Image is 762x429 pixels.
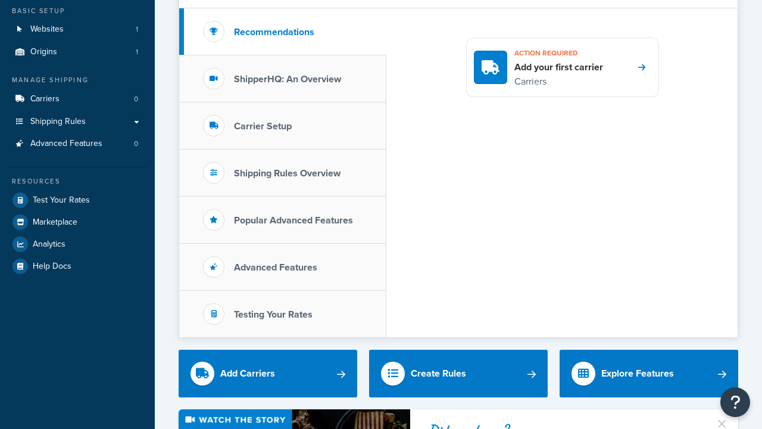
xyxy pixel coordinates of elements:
[30,94,60,104] span: Carriers
[234,309,313,320] h3: Testing Your Rates
[9,256,146,277] a: Help Docs
[9,41,146,63] li: Origins
[9,88,146,110] li: Carriers
[234,262,317,273] h3: Advanced Features
[234,27,314,38] h3: Recommendations
[601,365,674,382] div: Explore Features
[9,18,146,41] li: Websites
[9,41,146,63] a: Origins1
[9,133,146,155] li: Advanced Features
[9,234,146,255] a: Analytics
[9,111,146,133] a: Shipping Rules
[30,139,102,149] span: Advanced Features
[514,74,603,89] p: Carriers
[179,350,357,397] a: Add Carriers
[136,24,138,35] span: 1
[136,47,138,57] span: 1
[234,74,341,85] h3: ShipperHQ: An Overview
[369,350,548,397] a: Create Rules
[220,365,275,382] div: Add Carriers
[33,240,65,250] span: Analytics
[134,94,138,104] span: 0
[9,189,146,211] a: Test Your Rates
[560,350,738,397] a: Explore Features
[411,365,466,382] div: Create Rules
[9,176,146,186] div: Resources
[234,215,353,226] h3: Popular Advanced Features
[514,45,603,61] h3: Action required
[234,121,292,132] h3: Carrier Setup
[33,217,77,228] span: Marketplace
[9,75,146,85] div: Manage Shipping
[30,24,64,35] span: Websites
[30,47,57,57] span: Origins
[30,117,86,127] span: Shipping Rules
[514,61,603,74] h4: Add your first carrier
[33,262,71,272] span: Help Docs
[9,6,146,16] div: Basic Setup
[9,88,146,110] a: Carriers0
[9,212,146,233] a: Marketplace
[9,133,146,155] a: Advanced Features0
[720,387,750,417] button: Open Resource Center
[234,168,341,179] h3: Shipping Rules Overview
[134,139,138,149] span: 0
[33,195,90,206] span: Test Your Rates
[9,18,146,41] a: Websites1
